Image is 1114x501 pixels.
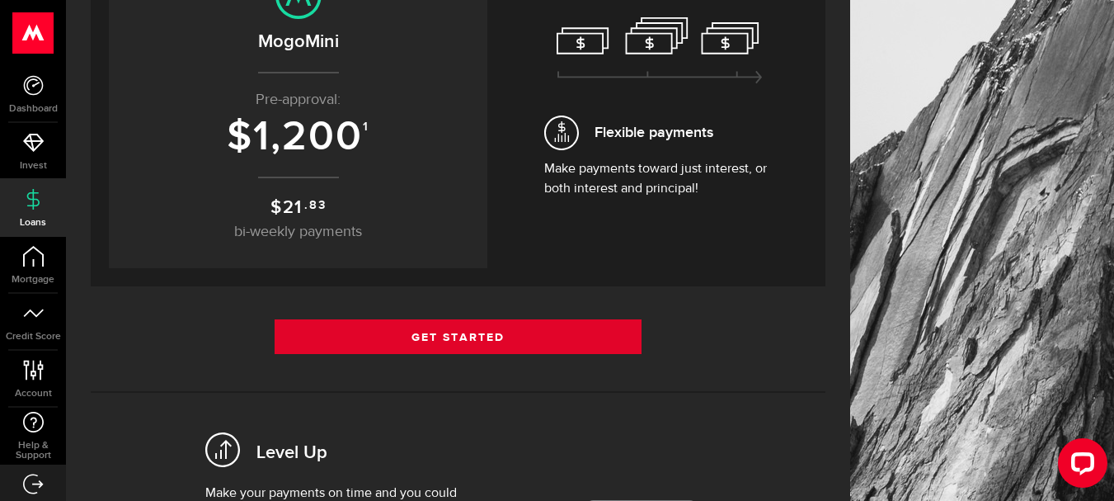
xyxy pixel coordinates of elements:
[227,112,253,162] span: $
[1045,432,1114,501] iframe: LiveChat chat widget
[234,225,362,239] span: bi-weekly payments
[253,112,363,162] span: 1,200
[304,196,326,215] sup: .83
[275,319,642,354] a: Get Started
[125,89,471,111] p: Pre-approval:
[256,441,327,466] h2: Level Up
[363,120,369,135] sup: 1
[270,196,283,219] span: $
[125,28,471,55] h2: MogoMini
[283,196,303,219] span: 21
[544,159,775,199] p: Make payments toward just interest, or both interest and principal!
[595,121,713,144] span: Flexible payments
